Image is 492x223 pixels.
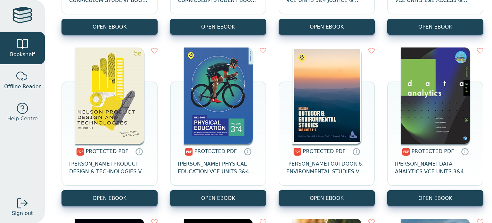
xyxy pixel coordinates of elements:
[387,19,483,35] a: OPEN EBOOK
[244,148,251,155] a: Protected PDFs cannot be printed, copied or shared. They can be accessed online through Education...
[352,148,360,155] a: Protected PDFs cannot be printed, copied or shared. They can be accessed online through Education...
[69,160,150,176] span: [PERSON_NAME] PRODUCT DESIGN & TECHNOLOGIES VCE UNITS 1-4 STUDENT EBOOK 5E
[185,148,193,156] img: pdf.svg
[461,148,469,155] a: Protected PDFs cannot be printed, copied or shared. They can be accessed online through Education...
[402,148,410,156] img: pdf.svg
[293,148,301,156] img: pdf.svg
[279,190,375,206] a: OPEN EBOOK
[286,160,367,176] span: [PERSON_NAME] OUTDOOR & ENVIRONMENTAL STUDIES VCE UNITS 1-4 STUDENT EBOOK 5E
[170,190,266,206] a: OPEN EBOOK
[184,47,253,144] img: 53cc5dca-a5a1-47f6-895b-16ed6e0241af.png
[412,148,454,154] span: PROTECTED PDF
[135,148,143,155] a: Protected PDFs cannot be printed, copied or shared. They can be accessed online through Education...
[178,160,258,176] span: [PERSON_NAME] PHYSICAL EDUCATION VCE UNITS 3&4 STUDENT BOOK 7E
[61,19,158,35] a: OPEN EBOOK
[395,160,476,176] span: [PERSON_NAME] DATA ANALYTICS VCE UNITS 3&4
[170,19,266,35] a: OPEN EBOOK
[4,83,41,90] span: Offline Reader
[387,190,483,206] a: OPEN EBOOK
[86,148,128,154] span: PROTECTED PDF
[12,210,33,217] span: Sign out
[7,115,37,123] span: Help Centre
[401,47,470,144] img: 980fb760-5031-439f-b59a-3839183200e1.jpg
[76,148,84,156] img: pdf.svg
[61,190,158,206] a: OPEN EBOOK
[10,51,35,58] span: Bookshelf
[194,148,237,154] span: PROTECTED PDF
[303,148,346,154] span: PROTECTED PDF
[292,47,361,144] img: 4a7251f1-e356-475a-b777-6212af568a3a.jpg
[279,19,375,35] a: OPEN EBOOK
[75,47,144,144] img: a55006ab-b820-47ad-92bd-944cf688cf9c.jpg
